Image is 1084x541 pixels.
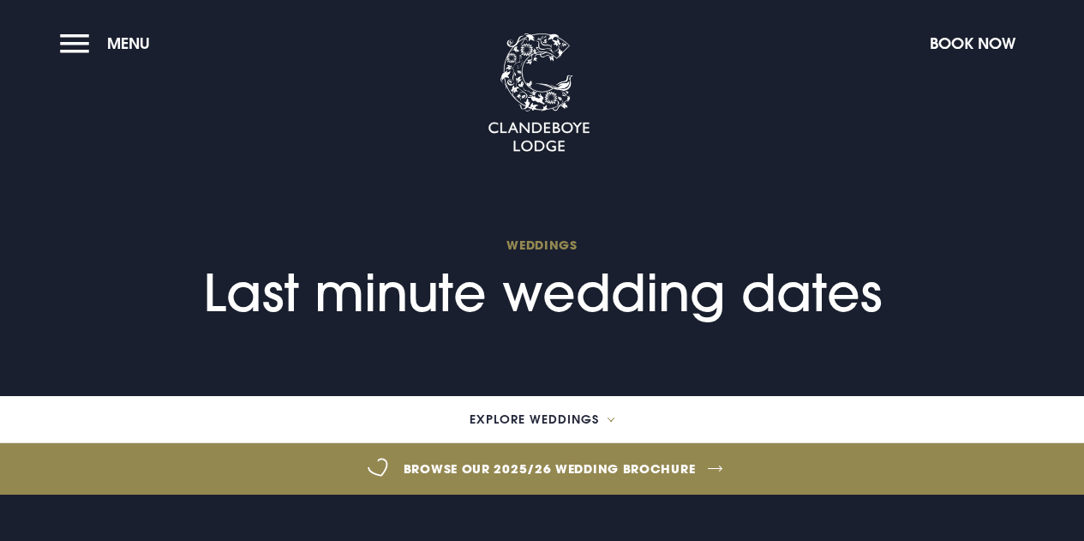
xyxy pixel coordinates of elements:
button: Book Now [921,25,1024,62]
span: Menu [107,33,150,53]
h1: Last minute wedding dates [203,237,882,323]
span: Explore Weddings [470,413,599,425]
button: Menu [60,25,159,62]
span: Weddings [203,237,882,253]
img: Clandeboye Lodge [488,33,590,153]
